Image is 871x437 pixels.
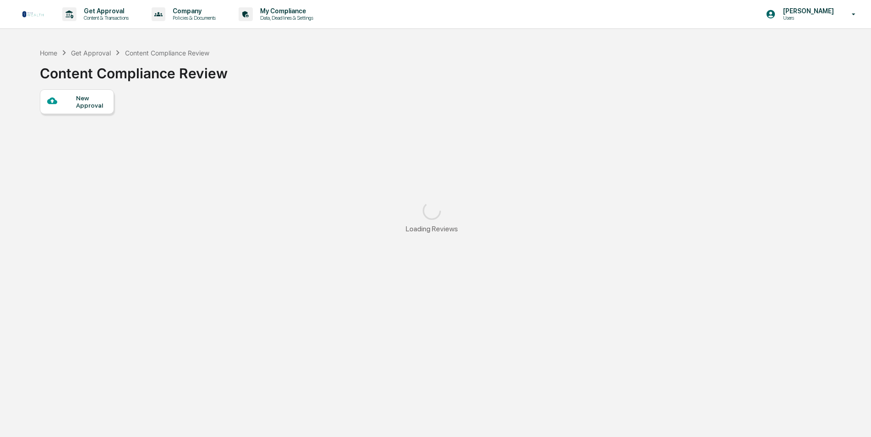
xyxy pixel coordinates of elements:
p: Company [165,7,220,15]
p: My Compliance [253,7,318,15]
div: Get Approval [71,49,111,57]
p: Content & Transactions [76,15,133,21]
div: New Approval [76,94,107,109]
p: [PERSON_NAME] [776,7,838,15]
div: Content Compliance Review [40,58,228,82]
div: Loading Reviews [406,224,458,233]
p: Policies & Documents [165,15,220,21]
div: Content Compliance Review [125,49,209,57]
p: Data, Deadlines & Settings [253,15,318,21]
img: logo [22,11,44,18]
p: Get Approval [76,7,133,15]
p: Users [776,15,838,21]
div: Home [40,49,57,57]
